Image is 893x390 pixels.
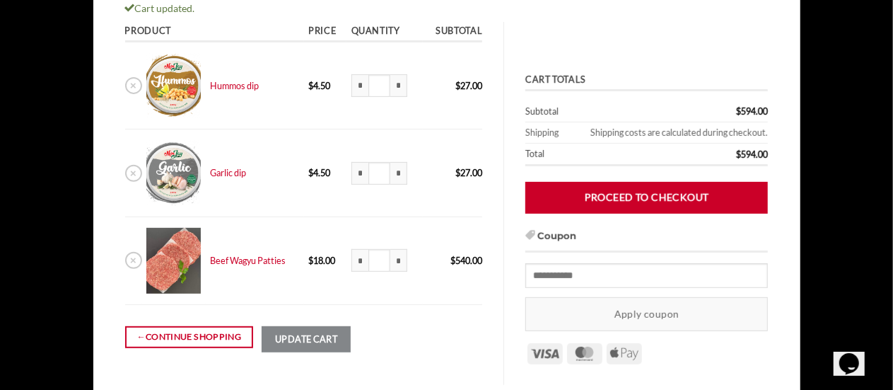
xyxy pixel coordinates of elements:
a: Garlic dip [210,167,246,178]
button: Apply coupon [525,297,768,331]
bdi: 594.00 [736,149,768,160]
th: Cart totals [525,71,768,91]
span: $ [455,167,460,178]
span: $ [736,149,741,160]
bdi: 540.00 [450,255,482,266]
td: Shipping costs are calculated during checkout. [567,122,768,144]
th: Shipping [525,122,567,144]
span: $ [308,255,313,266]
bdi: 18.00 [308,255,335,266]
a: Beef Wagyu Patties [210,255,286,266]
th: Subtotal [525,101,649,122]
h3: Coupon [525,229,768,253]
bdi: 27.00 [455,167,482,178]
img: Cart [146,140,201,206]
th: Total [525,144,649,166]
span: $ [455,80,460,91]
th: Product [125,22,304,42]
span: $ [450,255,455,266]
bdi: 4.50 [308,167,330,178]
iframe: chat widget [834,333,879,376]
a: Hummos dip [210,80,259,91]
a: Remove Garlic dip from cart [125,165,142,182]
th: Subtotal [423,22,482,42]
span: ← [136,330,146,344]
img: Cart [146,228,201,294]
a: Proceed to checkout [525,182,768,214]
span: $ [736,105,741,117]
span: $ [308,80,313,91]
th: Price [304,22,346,42]
th: Quantity [346,22,423,42]
div: Cart updated. [125,1,769,17]
img: Cart [146,53,201,119]
a: Remove Beef Wagyu Patties from cart [125,252,142,269]
bdi: 594.00 [736,105,768,117]
a: Continue shopping [125,326,253,348]
bdi: 27.00 [455,80,482,91]
a: Remove Hummos dip from cart [125,77,142,94]
button: Update cart [262,326,351,352]
bdi: 4.50 [308,80,330,91]
span: $ [308,167,313,178]
div: Payment icons [525,341,644,365]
